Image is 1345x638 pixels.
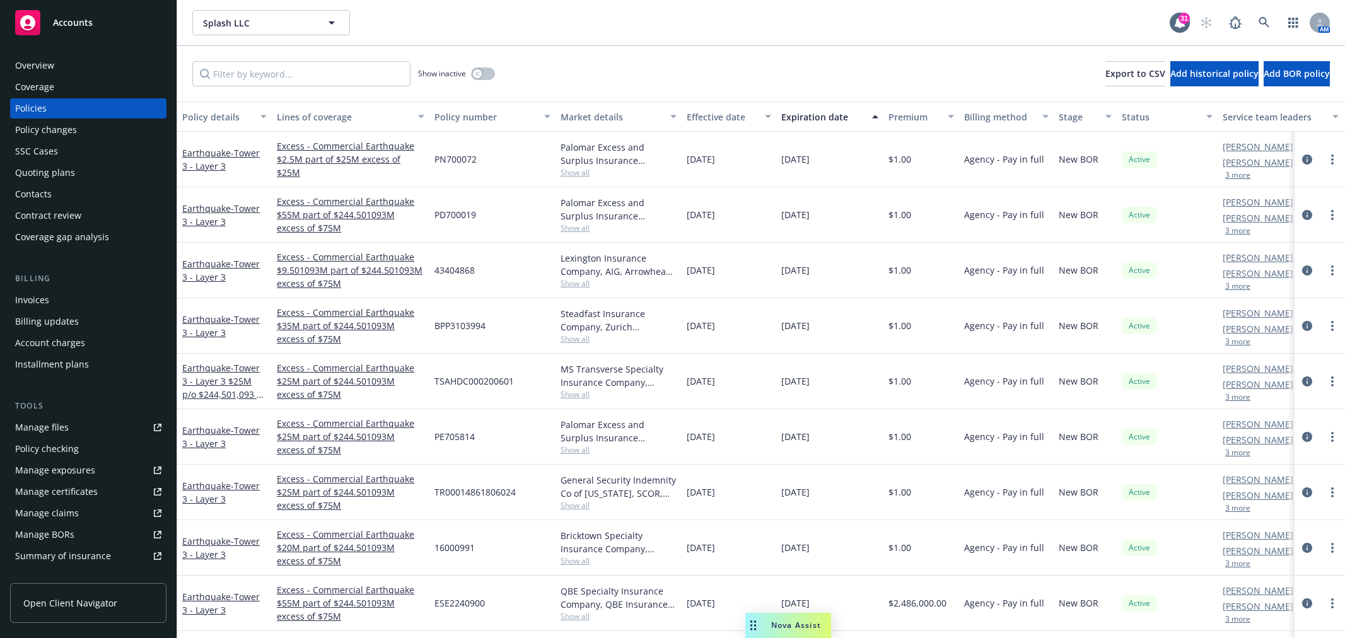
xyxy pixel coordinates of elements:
[434,153,477,166] span: PN700072
[888,208,911,221] span: $1.00
[10,98,166,119] a: Policies
[781,485,810,499] span: [DATE]
[10,227,166,247] a: Coverage gap analysis
[434,430,475,443] span: PE705814
[1059,541,1098,554] span: New BOR
[687,485,715,499] span: [DATE]
[687,596,715,610] span: [DATE]
[964,485,1044,499] span: Agency - Pay in full
[1059,319,1098,332] span: New BOR
[1281,10,1306,35] a: Switch app
[15,417,69,438] div: Manage files
[10,503,166,523] a: Manage claims
[1127,487,1152,498] span: Active
[182,202,260,228] a: Earthquake
[888,485,911,499] span: $1.00
[1300,596,1315,611] a: circleInformation
[964,110,1035,124] div: Billing method
[1223,211,1293,224] a: [PERSON_NAME]
[10,417,166,438] a: Manage files
[15,184,52,204] div: Contacts
[15,546,111,566] div: Summary of insurance
[203,16,312,30] span: Splash LLC
[434,208,476,221] span: PD700019
[561,555,677,566] span: Show all
[888,319,911,332] span: $1.00
[687,374,715,388] span: [DATE]
[561,362,677,389] div: MS Transverse Specialty Insurance Company, Transverse Insurance Company, Arrowhead General Insura...
[1127,542,1152,554] span: Active
[15,120,77,140] div: Policy changes
[964,153,1044,166] span: Agency - Pay in full
[10,206,166,226] a: Contract review
[781,264,810,277] span: [DATE]
[1059,596,1098,610] span: New BOR
[10,141,166,161] a: SSC Cases
[192,10,350,35] button: Splash LLC
[888,264,911,277] span: $1.00
[182,147,260,172] a: Earthquake
[10,546,166,566] a: Summary of insurance
[1194,10,1219,35] a: Start snowing
[10,311,166,332] a: Billing updates
[1170,67,1259,79] span: Add historical policy
[15,55,54,76] div: Overview
[10,120,166,140] a: Policy changes
[781,208,810,221] span: [DATE]
[1325,596,1340,611] a: more
[10,163,166,183] a: Quoting plans
[687,319,715,332] span: [DATE]
[1300,318,1315,333] a: circleInformation
[1325,429,1340,444] a: more
[10,77,166,97] a: Coverage
[1223,433,1293,446] a: [PERSON_NAME]
[561,196,677,223] div: Palomar Excess and Surplus Insurance Company, Palomar, Arrowhead General Insurance Agency, Inc., ...
[776,101,883,132] button: Expiration date
[1127,598,1152,609] span: Active
[15,98,47,119] div: Policies
[182,480,260,505] span: - Tower 3 - Layer 3
[1325,152,1340,167] a: more
[687,208,715,221] span: [DATE]
[1059,485,1098,499] span: New BOR
[277,472,424,512] a: Excess - Commercial Earthquake $25M part of $244.501093M excess of $75M
[745,613,761,638] div: Drag to move
[561,529,677,555] div: Bricktown Specialty Insurance Company, Trisura Group Ltd., Arrowhead General Insurance Agency, In...
[182,424,260,449] a: Earthquake
[182,110,253,124] div: Policy details
[1223,473,1293,486] a: [PERSON_NAME]
[10,290,166,310] a: Invoices
[1223,306,1293,320] a: [PERSON_NAME]
[1127,265,1152,276] span: Active
[1223,195,1293,209] a: [PERSON_NAME]
[561,278,677,289] span: Show all
[1059,153,1098,166] span: New BOR
[10,525,166,545] a: Manage BORs
[15,227,109,247] div: Coverage gap analysis
[182,591,260,616] span: - Tower 3 - Layer 3
[15,503,79,523] div: Manage claims
[1223,251,1293,264] a: [PERSON_NAME]
[182,313,260,339] span: - Tower 3 - Layer 3
[23,596,117,610] span: Open Client Navigator
[182,258,260,283] a: Earthquake
[1300,374,1315,389] a: circleInformation
[1223,378,1293,391] a: [PERSON_NAME]
[561,252,677,278] div: Lexington Insurance Company, AIG, Arrowhead General Insurance Agency, Inc., CRC Group
[277,139,424,179] a: Excess - Commercial Earthquake $2.5M part of $25M excess of $25M
[182,258,260,283] span: - Tower 3 - Layer 3
[1325,263,1340,278] a: more
[1225,504,1250,512] button: 3 more
[781,541,810,554] span: [DATE]
[959,101,1054,132] button: Billing method
[1059,110,1098,124] div: Stage
[177,101,272,132] button: Policy details
[1225,393,1250,401] button: 3 more
[745,613,831,638] button: Nova Assist
[1117,101,1218,132] button: Status
[964,319,1044,332] span: Agency - Pay in full
[1170,61,1259,86] button: Add historical policy
[1059,374,1098,388] span: New BOR
[277,361,424,401] a: Excess - Commercial Earthquake $25M part of $244.501093M excess of $75M
[1300,263,1315,278] a: circleInformation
